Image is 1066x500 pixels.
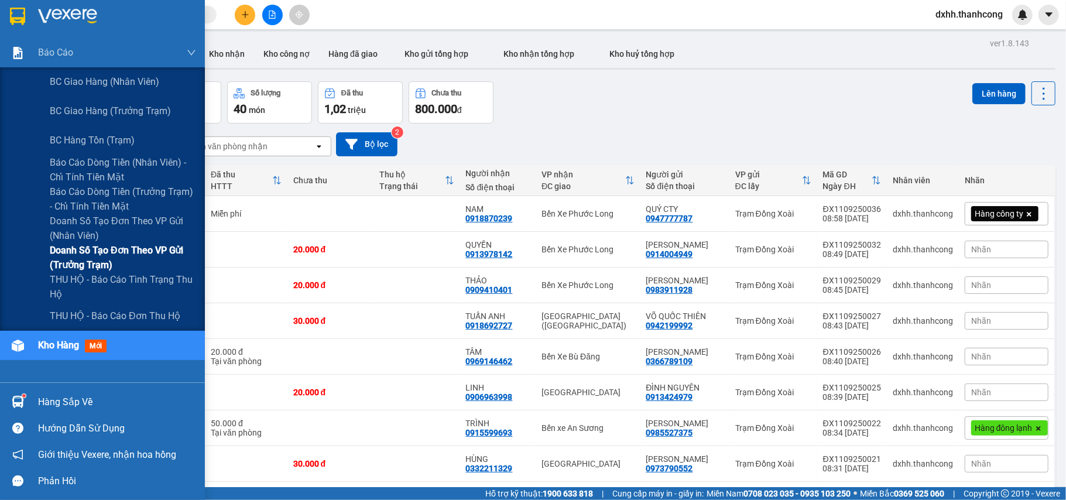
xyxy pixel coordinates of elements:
div: dxhh.thanhcong [893,459,953,468]
span: Nhãn [971,245,991,254]
button: plus [235,5,255,25]
span: aim [295,11,303,19]
div: 08:58 [DATE] [823,214,881,223]
img: logo-vxr [10,8,25,25]
div: NGUYỄN THANH KHUÊ [646,240,724,249]
span: Doanh số tạo đơn theo VP gửi (nhân viên) [50,214,196,243]
th: Toggle SortBy [373,165,460,196]
button: Chưa thu800.000đ [409,81,493,124]
button: Lên hàng [972,83,1026,104]
button: Số lượng40món [227,81,312,124]
span: down [187,48,196,57]
span: THU HỘ - Báo cáo đơn thu hộ [50,309,180,323]
span: Kho gửi tổng hợp [405,49,468,59]
div: Nhân viên [893,176,953,185]
div: 0942199992 [646,321,693,330]
span: Kho huỷ tổng hợp [609,49,674,59]
div: Chọn văn phòng nhận [187,141,268,152]
div: Hàng sắp về [38,393,196,411]
div: Người gửi [646,170,724,179]
img: warehouse-icon [12,340,24,352]
div: Người nhận [466,169,530,178]
div: [GEOGRAPHIC_DATA] [541,459,634,468]
div: dxhh.thanhcong [893,245,953,254]
div: Trạm Đồng Xoài [735,459,811,468]
span: mới [85,340,107,352]
div: 30.000 đ [293,316,368,326]
span: Kho hàng [38,340,79,351]
div: TÂM [466,347,530,357]
div: HTTT [211,181,272,191]
div: TRÌNH [466,419,530,428]
span: Báo cáo [38,45,73,60]
span: file-add [268,11,276,19]
div: 50.000 đ [211,419,282,428]
span: Nhãn [971,280,991,290]
div: 0906963998 [466,392,513,402]
div: 0947777787 [646,214,693,223]
span: Nhãn [971,459,991,468]
button: Đã thu1,02 triệu [318,81,403,124]
span: BC giao hàng (nhân viên) [50,74,159,89]
span: | [953,487,955,500]
span: plus [241,11,249,19]
div: LÊ DUY TÂN [646,347,724,357]
sup: 2 [392,126,403,138]
div: ĐX1109250022 [823,419,881,428]
div: dxhh.thanhcong [893,423,953,433]
div: THẢO [466,276,530,285]
div: 0983911928 [646,285,693,294]
th: Toggle SortBy [205,165,287,196]
div: ĐÌNH NGUYÊN [646,383,724,392]
div: 20.000 đ [293,388,368,397]
strong: 0369 525 060 [894,489,944,498]
div: Bến Xe Phước Long [541,245,634,254]
div: ĐX1109250027 [823,311,881,321]
div: dxhh.thanhcong [893,388,953,397]
div: VÕ QUỐC THIÊN [646,311,724,321]
div: 0918870239 [466,214,513,223]
div: Trạm Đồng Xoài [735,280,811,290]
div: Trạm Đồng Xoài [735,388,811,397]
div: 08:31 [DATE] [823,464,881,473]
div: 0366789109 [646,357,693,366]
div: 08:40 [DATE] [823,357,881,366]
div: VP nhận [541,170,625,179]
span: 800.000 [415,102,457,116]
span: Nhãn [971,352,991,361]
div: ver 1.8.143 [990,37,1029,50]
button: caret-down [1038,5,1059,25]
div: 20.000 đ [211,347,282,357]
span: Cung cấp máy in - giấy in: [612,487,704,500]
div: 0913424979 [646,392,693,402]
span: Miền Bắc [860,487,944,500]
span: ⚪️ [854,491,857,496]
div: LÊ TRỌNG [646,419,724,428]
img: icon-new-feature [1017,9,1028,20]
th: Toggle SortBy [817,165,887,196]
span: 1,02 [324,102,346,116]
div: [GEOGRAPHIC_DATA] ([GEOGRAPHIC_DATA]) [541,311,634,330]
div: 08:43 [DATE] [823,321,881,330]
div: Trạm Đồng Xoài [735,245,811,254]
div: 0909410401 [466,285,513,294]
div: 08:34 [DATE] [823,428,881,437]
div: TRẦN CƯƠNG [646,276,724,285]
div: QUYỀN [466,240,530,249]
span: BC giao hàng (trưởng trạm) [50,104,171,118]
span: | [602,487,604,500]
div: Đã thu [211,170,272,179]
span: Nhãn [971,316,991,326]
th: Toggle SortBy [536,165,640,196]
div: Số điện thoại [466,183,530,192]
button: Hàng đã giao [319,40,387,68]
strong: 1900 633 818 [543,489,593,498]
div: 0918692727 [466,321,513,330]
div: LINH [466,383,530,392]
div: dxhh.thanhcong [893,209,953,218]
div: Chưa thu [432,89,462,97]
div: dxhh.thanhcong [893,280,953,290]
div: Số lượng [251,89,280,97]
img: solution-icon [12,47,24,59]
div: ĐX1109250026 [823,347,881,357]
